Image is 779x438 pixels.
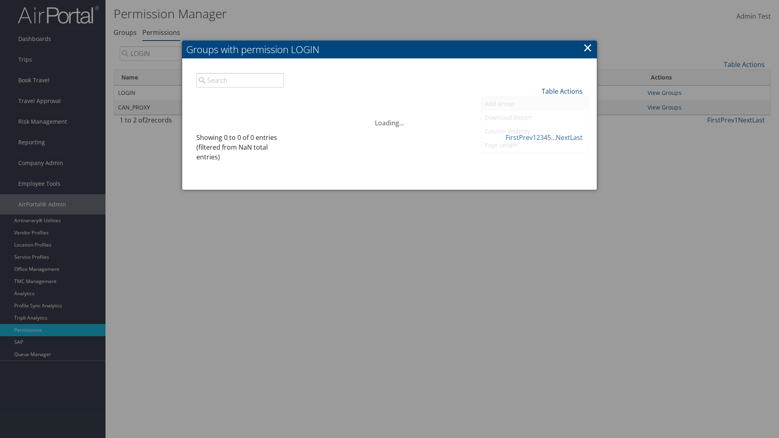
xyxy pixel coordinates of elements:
a: Table Actions [542,87,583,96]
input: Search [196,73,284,88]
a: Add Group [482,97,588,111]
div: Showing 0 to 0 of 0 entries (filtered from NaN total entries) [196,133,284,166]
div: Loading... [190,108,589,128]
a: Download Report [482,111,588,125]
a: Page Length [482,138,588,152]
h2: Groups with permission LOGIN [182,41,597,58]
a: Column Visibility [482,125,588,138]
a: × [583,39,592,56]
